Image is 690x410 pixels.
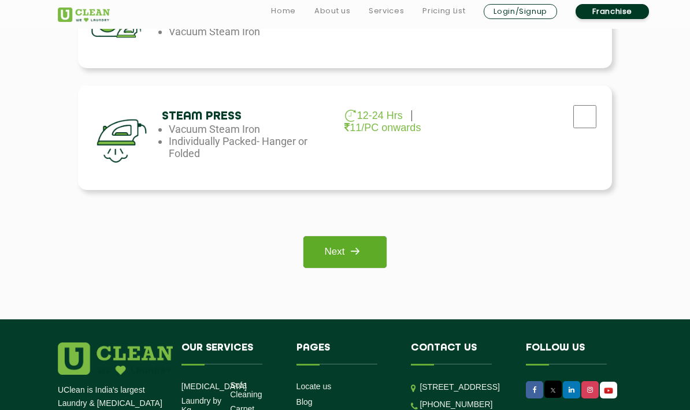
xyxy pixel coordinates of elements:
h4: Pages [296,342,394,364]
h4: Our Services [181,342,279,364]
li: Vacuum Steam Iron [169,25,310,38]
a: [PHONE_NUMBER] [420,400,492,409]
a: Home [271,4,296,18]
a: Franchise [576,4,649,19]
a: Pricing List [422,4,465,18]
p: 12-24 Hrs [345,110,403,122]
a: About us [314,4,350,18]
a: Login/Signup [484,4,557,19]
p: [STREET_ADDRESS] [420,381,509,394]
a: Sofa Cleaning [230,381,270,399]
img: UClean Laundry and Dry Cleaning [601,385,616,397]
a: [MEDICAL_DATA] [181,382,247,391]
h4: Follow us [526,342,632,364]
h4: Contact us [411,342,509,364]
img: logo.png [58,342,173,374]
img: UClean Laundry and Dry Cleaning [58,8,110,22]
a: Services [369,4,404,18]
img: right_icon.png [344,241,365,262]
a: Locate us [296,382,332,391]
img: clock_g.png [345,110,356,122]
h4: Steam Press [162,110,303,123]
a: Blog [296,397,313,407]
li: Vacuum Steam Iron [169,123,310,135]
li: Individually Packed- Hanger or Folded [169,135,310,159]
p: 11/PC onwards [344,122,421,134]
a: Next [303,236,386,268]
